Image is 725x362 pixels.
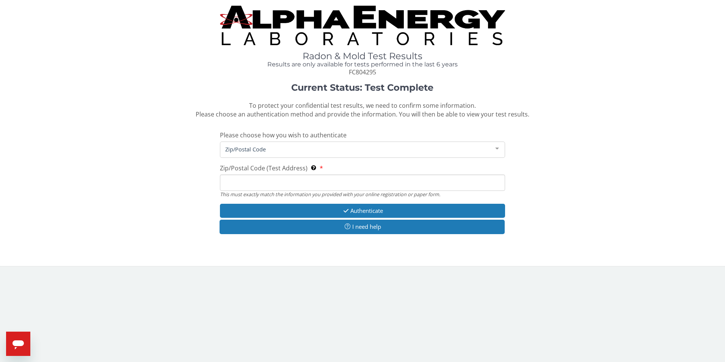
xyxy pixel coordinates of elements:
h1: Radon & Mold Test Results [220,51,505,61]
div: This must exactly match the information you provided with your online registration or paper form. [220,191,505,198]
iframe: Button to launch messaging window, conversation in progress [6,332,30,356]
h4: Results are only available for tests performed in the last 6 years [220,61,505,68]
button: Authenticate [220,204,505,218]
span: Zip/Postal Code [223,145,490,153]
span: Zip/Postal Code (Test Address) [220,164,308,172]
span: FC804295 [349,68,376,76]
span: Please choose how you wish to authenticate [220,131,347,139]
button: I need help [220,220,505,234]
span: To protect your confidential test results, we need to confirm some information. Please choose an ... [196,101,529,118]
img: TightCrop.jpg [220,6,505,45]
strong: Current Status: Test Complete [291,82,433,93]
